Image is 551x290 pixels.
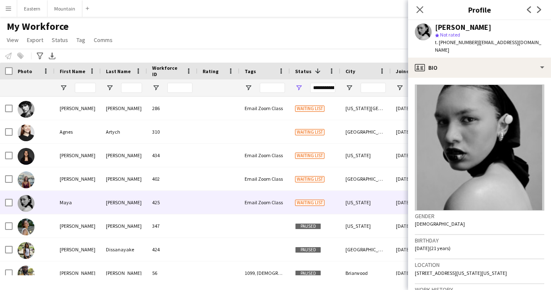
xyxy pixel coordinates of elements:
[147,191,198,214] div: 425
[340,238,391,261] div: [GEOGRAPHIC_DATA]
[147,261,198,285] div: 56
[94,36,113,44] span: Comms
[47,51,57,61] app-action-btn: Export XLSX
[17,0,47,17] button: Eastern
[408,58,551,78] div: Bio
[7,36,18,44] span: View
[73,34,89,45] a: Tag
[435,39,541,53] span: | [EMAIL_ADDRESS][DOMAIN_NAME]
[240,144,290,167] div: Email Zoom Class
[415,221,465,227] span: [DEMOGRAPHIC_DATA]
[60,84,67,92] button: Open Filter Menu
[147,144,198,167] div: 434
[340,167,391,190] div: [GEOGRAPHIC_DATA]
[295,223,321,229] span: Paused
[3,34,22,45] a: View
[340,97,391,120] div: [US_STATE][GEOGRAPHIC_DATA]
[55,214,101,237] div: [PERSON_NAME]
[101,167,147,190] div: [PERSON_NAME]
[18,124,34,141] img: Agnes Artych
[415,237,544,244] h3: Birthday
[340,261,391,285] div: Briarwood
[396,84,403,92] button: Open Filter Menu
[295,129,324,135] span: Waiting list
[47,0,82,17] button: Mountain
[435,24,491,31] div: [PERSON_NAME]
[295,176,324,182] span: Waiting list
[295,84,303,92] button: Open Filter Menu
[415,84,544,211] img: Crew avatar or photo
[60,68,85,74] span: First Name
[240,167,290,190] div: Email Zoom Class
[415,261,544,269] h3: Location
[396,68,412,74] span: Joined
[18,242,34,259] img: Akhila Dissanayake
[101,261,147,285] div: [PERSON_NAME]
[55,261,101,285] div: [PERSON_NAME]
[435,39,479,45] span: t. [PHONE_NUMBER]
[90,34,116,45] a: Comms
[391,144,441,167] div: [DATE]
[101,214,147,237] div: [PERSON_NAME]
[245,68,256,74] span: Tags
[147,238,198,261] div: 424
[55,120,101,143] div: Agnes
[415,270,507,276] span: [STREET_ADDRESS][US_STATE][US_STATE]
[340,120,391,143] div: [GEOGRAPHIC_DATA]
[18,266,34,282] img: Alain Ligonde
[361,83,386,93] input: City Filter Input
[24,34,47,45] a: Export
[391,191,441,214] div: [DATE]
[55,167,101,190] div: [PERSON_NAME]
[295,270,321,277] span: Paused
[147,214,198,237] div: 347
[147,120,198,143] div: 310
[415,212,544,220] h3: Gender
[245,84,252,92] button: Open Filter Menu
[203,68,219,74] span: Rating
[18,219,34,235] img: Adeline Van Buskirk
[106,68,131,74] span: Last Name
[340,144,391,167] div: [US_STATE]
[240,261,290,285] div: 1099, [DEMOGRAPHIC_DATA], [US_STATE], Travel Team
[152,84,160,92] button: Open Filter Menu
[18,68,32,74] span: Photo
[18,171,34,188] img: Leah Stuart
[240,191,290,214] div: Email Zoom Class
[295,247,321,253] span: Paused
[295,153,324,159] span: Waiting list
[240,97,290,120] div: Email Zoom Class
[408,4,551,15] h3: Profile
[101,191,147,214] div: [PERSON_NAME]
[295,68,311,74] span: Status
[295,105,324,112] span: Waiting list
[391,238,441,261] div: [DATE]
[101,238,147,261] div: Dissanayake
[101,144,147,167] div: [PERSON_NAME]
[260,83,285,93] input: Tags Filter Input
[52,36,68,44] span: Status
[27,36,43,44] span: Export
[295,200,324,206] span: Waiting list
[440,32,460,38] span: Not rated
[75,83,96,93] input: First Name Filter Input
[35,51,45,61] app-action-btn: Advanced filters
[147,97,198,120] div: 286
[147,167,198,190] div: 402
[121,83,142,93] input: Last Name Filter Input
[18,195,34,212] img: Maya Wynder
[101,97,147,120] div: [PERSON_NAME]
[106,84,113,92] button: Open Filter Menu
[391,120,441,143] div: [DATE]
[18,101,34,118] img: Addison Stender
[55,97,101,120] div: [PERSON_NAME]
[55,191,101,214] div: Maya
[415,245,451,251] span: [DATE] (21 years)
[391,97,441,120] div: [DATE]
[167,83,192,93] input: Workforce ID Filter Input
[101,120,147,143] div: Artych
[391,261,441,285] div: [DATE]
[48,34,71,45] a: Status
[345,68,355,74] span: City
[391,214,441,237] div: [DATE]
